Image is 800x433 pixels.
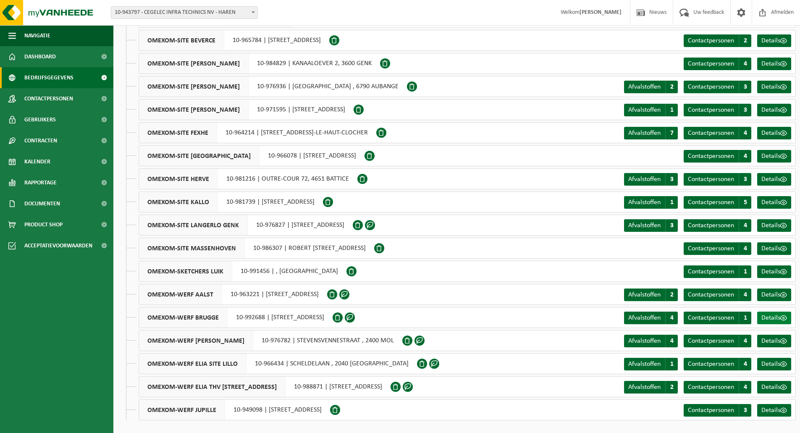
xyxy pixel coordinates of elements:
span: Details [761,60,780,67]
span: Contactpersonen [688,245,734,252]
span: OMEXOM-SITE FEXHE [139,123,217,143]
span: OMEXOM-SITE MASSENHOVEN [139,238,245,258]
span: 4 [739,242,751,255]
span: Details [761,338,780,344]
span: OMEXOM-SITE LANGERLO GENK [139,215,248,235]
span: Afvalstoffen [628,176,661,183]
div: 10-988871 | [STREET_ADDRESS] [139,376,391,397]
a: Contactpersonen 1 [684,312,751,324]
span: Contracten [24,130,57,151]
a: Contactpersonen 3 [684,104,751,116]
span: Details [761,291,780,298]
span: Afvalstoffen [628,199,661,206]
a: Afvalstoffen 1 [624,104,678,116]
span: 7 [665,127,678,139]
a: Details [757,335,791,347]
a: Contactpersonen 4 [684,58,751,70]
span: 1 [739,265,751,278]
span: Kalender [24,151,50,172]
a: Contactpersonen 1 [684,265,751,278]
span: OMEXOM-SITE KALLO [139,192,218,212]
a: Contactpersonen 4 [684,242,751,255]
span: 4 [739,289,751,301]
a: Contactpersonen 4 [684,289,751,301]
a: Contactpersonen 3 [684,81,751,93]
span: Details [761,361,780,367]
span: OMEXOM-WERF JUPILLE [139,400,225,420]
span: Contactpersonen [688,84,734,90]
a: Details [757,265,791,278]
span: Afvalstoffen [628,84,661,90]
span: Afvalstoffen [628,222,661,229]
a: Contactpersonen 4 [684,127,751,139]
span: Contactpersonen [688,199,734,206]
span: 3 [739,81,751,93]
span: 10-943797 - CEGELEC INFRA TECHNICS NV - HAREN [111,6,258,19]
span: Gebruikers [24,109,56,130]
div: 10-991456 | , [GEOGRAPHIC_DATA] [139,261,346,282]
span: Details [761,130,780,136]
span: OMEXOM-WERF [PERSON_NAME] [139,331,253,351]
a: Details [757,58,791,70]
div: 10-963221 | [STREET_ADDRESS] [139,284,327,305]
span: Details [761,199,780,206]
a: Details [757,289,791,301]
span: Rapportage [24,172,57,193]
span: 1 [665,196,678,209]
div: 10-984829 | KANAALOEVER 2, 3600 GENK [139,53,380,74]
a: Contactpersonen 3 [684,404,751,417]
div: 10-976782 | STEVENSVENNESTRAAT , 2400 MOL [139,330,402,351]
a: Details [757,219,791,232]
a: Details [757,242,791,255]
div: 10-992688 | [STREET_ADDRESS] [139,307,333,328]
div: 10-981216 | OUTRE-COUR 72, 4651 BATTICE [139,168,357,189]
span: Contactpersonen [688,222,734,229]
a: Afvalstoffen 2 [624,81,678,93]
div: 10-981739 | [STREET_ADDRESS] [139,192,323,213]
span: OMEXOM-WERF ELIA THV [STREET_ADDRESS] [139,377,286,397]
span: 5 [739,196,751,209]
span: 4 [739,150,751,163]
span: Contactpersonen [688,315,734,321]
a: Details [757,173,791,186]
span: 4 [665,312,678,324]
span: Details [761,37,780,44]
span: Details [761,176,780,183]
span: 3 [665,173,678,186]
span: Afvalstoffen [628,107,661,113]
span: Details [761,153,780,160]
span: Details [761,315,780,321]
span: Afvalstoffen [628,384,661,391]
span: Product Shop [24,214,63,235]
span: Details [761,384,780,391]
div: 10-966078 | [STREET_ADDRESS] [139,145,365,166]
span: Details [761,107,780,113]
span: Contactpersonen [24,88,73,109]
span: 3 [739,173,751,186]
span: Details [761,407,780,414]
div: 10-971595 | [STREET_ADDRESS] [139,99,354,120]
a: Details [757,312,791,324]
a: Details [757,196,791,209]
span: OMEXOM-WERF BRUGGE [139,307,228,328]
span: Dashboard [24,46,56,67]
span: 10-943797 - CEGELEC INFRA TECHNICS NV - HAREN [111,7,257,18]
a: Contactpersonen 4 [684,358,751,370]
span: 1 [665,104,678,116]
span: Contactpersonen [688,153,734,160]
a: Afvalstoffen 2 [624,289,678,301]
a: Contactpersonen 3 [684,173,751,186]
a: Details [757,358,791,370]
span: Navigatie [24,25,50,46]
div: 10-976827 | [STREET_ADDRESS] [139,215,353,236]
strong: [PERSON_NAME] [580,9,622,16]
span: Contactpersonen [688,268,734,275]
span: OMEXOM-WERF AALST [139,284,222,304]
span: OMEXOM-SITE [PERSON_NAME] [139,53,249,73]
span: 1 [739,312,751,324]
div: 10-986307 | ROBERT [STREET_ADDRESS] [139,238,374,259]
a: Afvalstoffen 3 [624,173,678,186]
span: Contactpersonen [688,37,734,44]
span: 2 [665,81,678,93]
div: 10-965784 | [STREET_ADDRESS] [139,30,329,51]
